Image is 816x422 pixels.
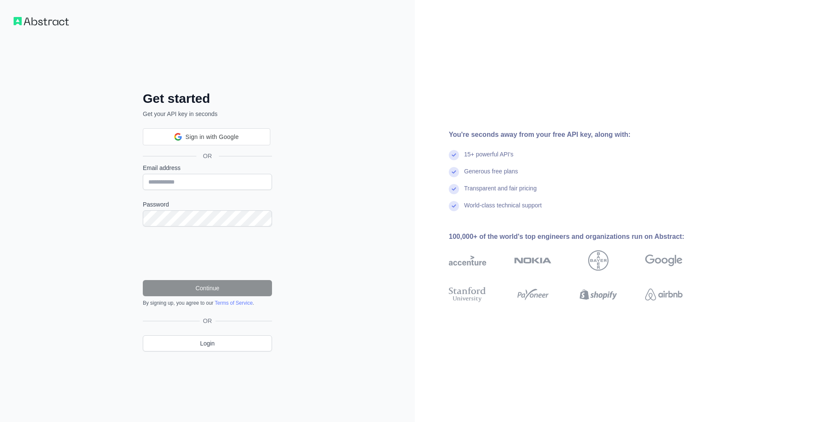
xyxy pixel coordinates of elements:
img: payoneer [514,285,552,304]
div: 15+ powerful API's [464,150,513,167]
img: google [645,250,683,271]
img: bayer [588,250,609,271]
div: 100,000+ of the world's top engineers and organizations run on Abstract: [449,232,710,242]
div: Sign in with Google [143,128,270,145]
img: check mark [449,184,459,194]
label: Email address [143,164,272,172]
span: OR [200,317,215,325]
img: check mark [449,167,459,177]
div: World-class technical support [464,201,542,218]
img: nokia [514,250,552,271]
div: Generous free plans [464,167,518,184]
img: check mark [449,201,459,211]
div: By signing up, you agree to our . [143,300,272,306]
img: stanford university [449,285,486,304]
span: Sign in with Google [185,133,238,142]
label: Password [143,200,272,209]
h2: Get started [143,91,272,106]
img: shopify [580,285,617,304]
a: Login [143,335,272,351]
img: airbnb [645,285,683,304]
iframe: reCAPTCHA [143,237,272,270]
button: Continue [143,280,272,296]
img: accenture [449,250,486,271]
span: OR [196,152,219,160]
div: Transparent and fair pricing [464,184,537,201]
p: Get your API key in seconds [143,110,272,118]
div: You're seconds away from your free API key, along with: [449,130,710,140]
a: Terms of Service [215,300,252,306]
img: Workflow [14,17,69,25]
img: check mark [449,150,459,160]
